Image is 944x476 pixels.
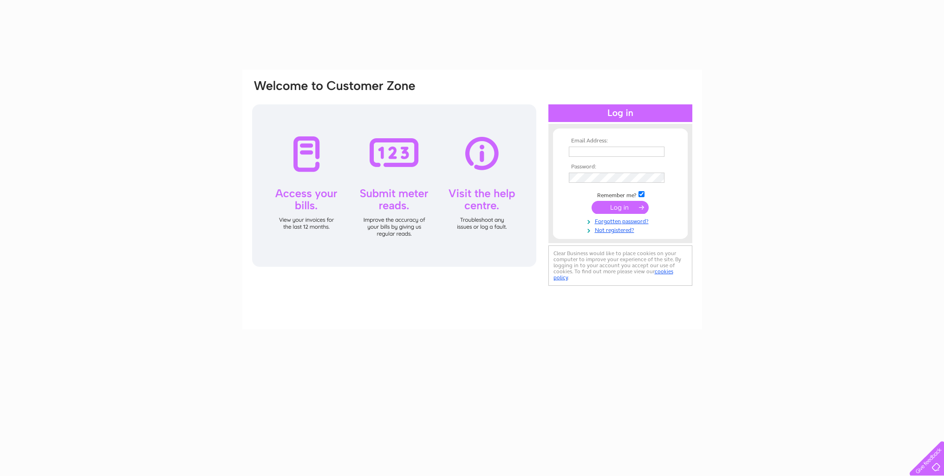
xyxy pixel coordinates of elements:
a: Forgotten password? [569,216,674,225]
input: Submit [592,201,649,214]
a: Not registered? [569,225,674,234]
div: Clear Business would like to place cookies on your computer to improve your experience of the sit... [548,245,692,286]
a: cookies policy [553,268,673,281]
td: Remember me? [566,190,674,199]
th: Password: [566,164,674,170]
th: Email Address: [566,138,674,144]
